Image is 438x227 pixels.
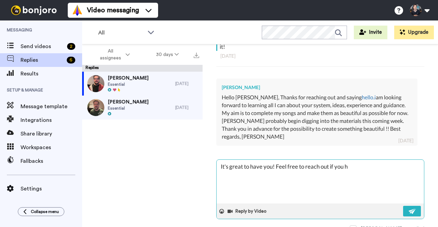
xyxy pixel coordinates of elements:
[67,57,75,63] div: 6
[31,209,59,214] span: Collapse menu
[67,43,75,50] div: 2
[175,105,199,110] div: [DATE]
[108,105,149,111] span: Essential
[82,65,203,72] div: Replies
[217,160,424,203] textarea: It's great to have you! Feel free to reach out if you
[194,53,199,58] img: export.svg
[354,26,387,39] button: Invite
[220,53,420,59] div: [DATE]
[21,42,64,51] span: Send videos
[21,116,82,124] span: Integrations
[96,48,124,61] span: All assignees
[398,137,413,144] div: [DATE]
[87,75,104,92] img: ad0ac35e-babd-460e-890d-76cb2374ebcf-thumb.jpg
[21,130,82,138] span: Share library
[394,26,434,39] button: Upgrade
[87,5,139,15] span: Video messaging
[83,45,143,64] button: All assignees
[21,70,82,78] span: Results
[108,99,149,105] span: [PERSON_NAME]
[82,72,203,96] a: [PERSON_NAME]Essential[DATE]
[21,102,82,111] span: Message template
[21,56,64,64] span: Replies
[222,84,412,91] div: [PERSON_NAME]
[8,5,60,15] img: bj-logo-header-white.svg
[108,75,149,82] span: [PERSON_NAME]
[98,29,144,37] span: All
[87,99,104,116] img: 33e20991-efa3-4acb-bc32-32028534ad9c-thumb.jpg
[143,48,192,61] button: 30 days
[227,206,269,216] button: Reply by Video
[192,49,201,60] button: Export all results that match these filters now.
[175,81,199,86] div: [DATE]
[108,82,149,87] span: Essential
[21,143,82,152] span: Workspaces
[82,96,203,119] a: [PERSON_NAME]Essential[DATE]
[18,207,64,216] button: Collapse menu
[21,157,82,165] span: Fallbacks
[409,209,416,214] img: send-white.svg
[72,5,83,16] img: vm-color.svg
[222,94,412,140] div: Hello [PERSON_NAME], Thanks for reaching out and saying am looking forward to learning all I can ...
[362,94,376,100] a: hello.i
[21,185,82,193] span: Settings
